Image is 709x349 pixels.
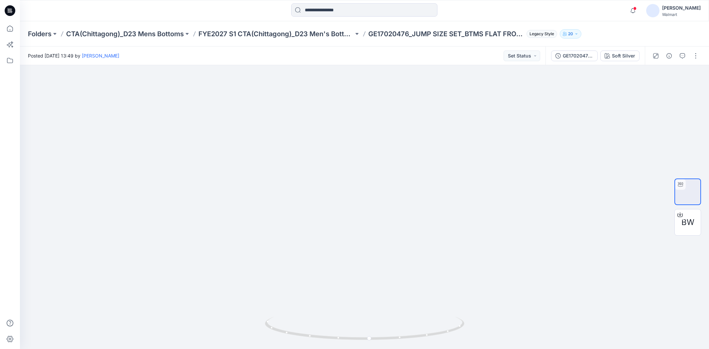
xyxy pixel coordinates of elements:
a: FYE2027 S1 CTA(Chittagong)_D23 Men's Bottoms [198,29,354,39]
span: Legacy Style [527,30,557,38]
div: Walmart [662,12,701,17]
button: 20 [560,29,581,39]
p: 20 [568,30,573,38]
div: Soft Silver [612,52,635,59]
button: Legacy Style [524,29,557,39]
div: GE17020476_BTMS FLAT FRONT SHORT 9 INCH_17 [563,52,593,59]
button: Details [664,51,674,61]
img: avatar [646,4,659,17]
p: GE17020476_JUMP SIZE SET_BTMS FLAT FRONT SHORT 9 INCH [368,29,524,39]
span: Posted [DATE] 13:49 by [28,52,119,59]
button: GE17020476_BTMS FLAT FRONT SHORT 9 INCH_17 [551,51,598,61]
a: Folders [28,29,52,39]
div: [PERSON_NAME] [662,4,701,12]
a: CTA(Chittagong)_D23 Mens Bottoms [66,29,184,39]
span: BW [681,216,694,228]
button: Soft Silver [600,51,640,61]
a: [PERSON_NAME] [82,53,119,58]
